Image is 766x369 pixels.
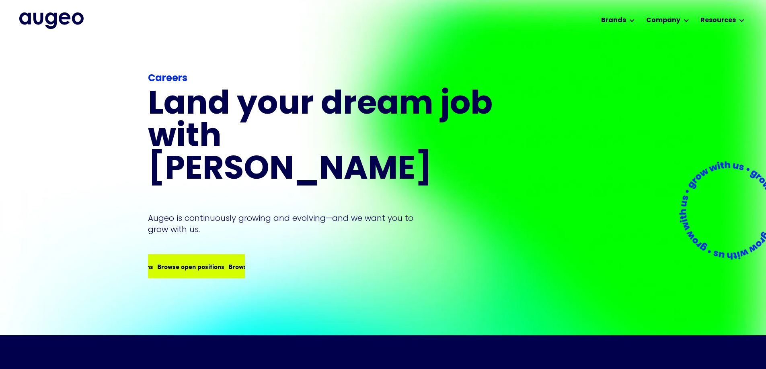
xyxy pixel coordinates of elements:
div: Brands [601,16,626,25]
h1: Land your dream job﻿ with [PERSON_NAME] [148,89,495,187]
div: Company [646,16,680,25]
strong: Careers [148,74,187,84]
a: home [19,12,84,29]
a: Browse open positionsBrowse open positions [148,254,245,278]
img: Augeo's full logo in midnight blue. [19,12,84,29]
div: Resources [700,16,736,25]
div: Browse open positions [117,261,184,271]
p: Augeo is continuously growing and evolving—and we want you to grow with us. [148,212,425,235]
div: Browse open positions [188,261,255,271]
